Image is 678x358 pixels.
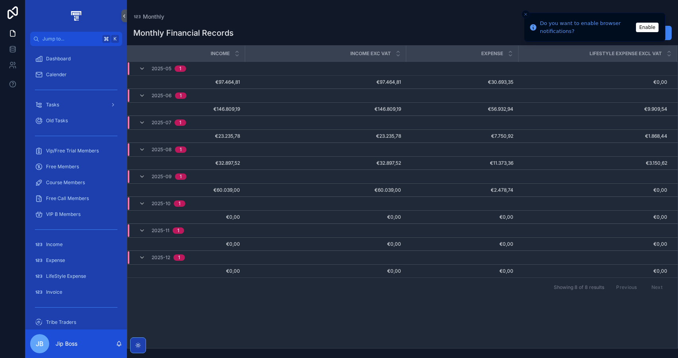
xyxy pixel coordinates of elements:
span: Calender [46,71,67,78]
a: €0,00 [137,214,240,220]
a: €0,00 [519,187,667,193]
div: 1 [180,173,182,180]
a: €0,00 [137,241,240,247]
span: €9.909,54 [519,106,667,112]
a: Free Call Members [30,191,122,206]
div: 1 [177,227,179,234]
a: Income [30,237,122,252]
span: Free Call Members [46,195,89,202]
a: €97.464,81 [250,79,401,85]
span: Income [46,241,63,248]
a: €3.150,62 [519,160,667,166]
span: 2025-10 [152,200,171,207]
a: €11.373,36 [411,160,513,166]
a: €0,00 [250,268,401,274]
a: €0,00 [250,214,401,220]
a: Expense [30,253,122,268]
a: Calender [30,67,122,82]
a: LifeStyle Expense [30,269,122,283]
a: Invoice [30,285,122,299]
a: €56.932,94 [411,106,513,112]
img: App logo [69,10,83,22]
p: Jip Boss [56,340,77,348]
div: Do you want to enable browser notifications? [540,19,634,35]
span: Invoice [46,289,62,295]
span: Expense [46,257,65,264]
span: Vip/Free Trial Members [46,148,99,154]
span: 2025-09 [152,173,172,180]
a: €146.809,19 [137,106,240,112]
a: €0,00 [411,268,513,274]
a: €0,00 [519,79,667,85]
a: Dashboard [30,52,122,66]
a: Monthly [133,13,164,21]
span: Tasks [46,102,59,108]
a: Tribe Traders [30,315,122,329]
a: €30.693,35 [411,79,513,85]
span: €0,00 [137,268,240,274]
span: Dashboard [46,56,71,62]
button: Enable [636,23,659,32]
div: 1 [179,200,181,207]
div: 1 [179,119,181,126]
a: €0,00 [519,241,667,247]
div: 1 [178,254,180,261]
a: €32.897,52 [250,160,401,166]
a: VIP B Members [30,207,122,221]
a: €146.809,19 [250,106,401,112]
a: €0,00 [250,241,401,247]
span: Old Tasks [46,117,68,124]
button: Jump to...K [30,32,122,46]
a: Old Tasks [30,114,122,128]
a: €60.039,00 [250,187,401,193]
span: Tribe Traders [46,319,76,325]
span: 2025-08 [152,146,172,153]
span: Free Members [46,164,79,170]
h1: Monthly Financial Records [133,27,234,38]
a: €0,00 [411,241,513,247]
a: Vip/Free Trial Members [30,144,122,158]
a: Course Members [30,175,122,190]
a: €0,00 [519,214,667,220]
a: €0,00 [519,268,667,274]
a: €23.235,78 [250,133,401,139]
span: 2025-06 [152,92,172,99]
span: Lifestyle Expense Excl VAT [590,50,662,57]
span: 2025-11 [152,227,169,234]
span: Expense [481,50,503,57]
a: €2.478,74 [411,187,513,193]
span: Monthly [143,13,164,21]
span: €1.868,44 [519,133,667,139]
span: Income exc VAT [350,50,391,57]
span: VIP B Members [46,211,81,217]
a: Free Members [30,160,122,174]
span: €0,00 [411,214,513,220]
span: 2025-07 [152,119,171,126]
a: €7.750,92 [411,133,513,139]
span: Course Members [46,179,85,186]
a: €60.039,00 [137,187,240,193]
a: €97.464,81 [137,79,240,85]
